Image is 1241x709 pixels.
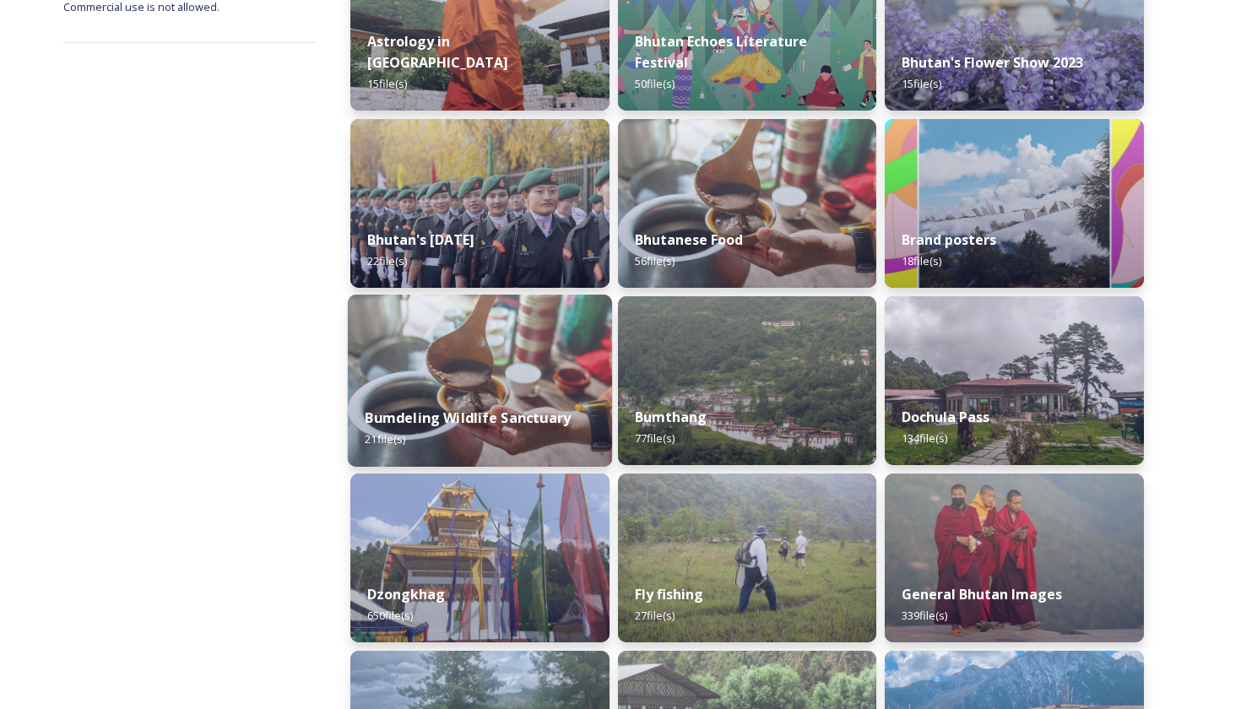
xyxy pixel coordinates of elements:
strong: Bumdeling Wildlife Sanctuary [365,409,571,427]
span: 134 file(s) [902,430,947,446]
span: 15 file(s) [902,76,941,91]
img: MarcusWestbergBhutanHiRes-23.jpg [885,474,1144,642]
span: 50 file(s) [635,76,675,91]
span: 27 file(s) [635,608,675,623]
span: 650 file(s) [367,608,413,623]
span: 339 file(s) [902,608,947,623]
strong: Brand posters [902,230,996,249]
img: Bumdeling%2520090723%2520by%2520Amp%2520Sripimanwat-4%25202.jpg [348,295,612,467]
img: by%2520Ugyen%2520Wangchuk14.JPG [618,474,877,642]
strong: General Bhutan Images [902,585,1062,603]
strong: Astrology in [GEOGRAPHIC_DATA] [367,32,508,72]
img: Bumdeling%2520090723%2520by%2520Amp%2520Sripimanwat-4.jpg [618,119,877,288]
img: Festival%2520Header.jpg [350,474,610,642]
img: Bhutan_Believe_800_1000_4.jpg [885,119,1144,288]
strong: Bhutanese Food [635,230,743,249]
span: 56 file(s) [635,253,675,268]
strong: Bhutan's [DATE] [367,230,474,249]
span: 18 file(s) [902,253,941,268]
strong: Bhutan Echoes Literature Festival [635,32,807,72]
img: 2022-10-01%252011.41.43.jpg [885,296,1144,465]
img: Bumthang%2520180723%2520by%2520Amp%2520Sripimanwat-20.jpg [618,296,877,465]
span: 22 file(s) [367,253,407,268]
strong: Bhutan's Flower Show 2023 [902,53,1083,72]
strong: Bumthang [635,408,707,426]
span: 15 file(s) [367,76,407,91]
span: 21 file(s) [365,431,405,447]
img: Bhutan%2520National%2520Day10.jpg [350,119,610,288]
strong: Dochula Pass [902,408,989,426]
strong: Fly fishing [635,585,703,603]
span: 77 file(s) [635,430,675,446]
strong: Dzongkhag [367,585,445,603]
